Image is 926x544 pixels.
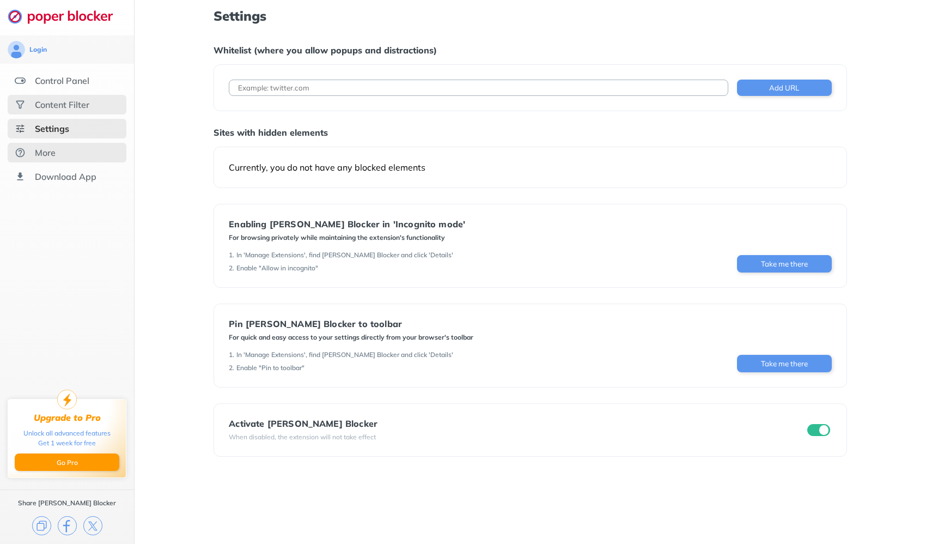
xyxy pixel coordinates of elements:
[229,219,465,229] div: Enabling [PERSON_NAME] Blocker in 'Incognito mode'
[58,516,77,535] img: facebook.svg
[29,45,47,54] div: Login
[236,251,453,259] div: In 'Manage Extensions', find [PERSON_NAME] Blocker and click 'Details'
[236,364,304,372] div: Enable "Pin to toolbar"
[229,319,473,329] div: Pin [PERSON_NAME] Blocker to toolbar
[737,255,832,273] button: Take me there
[35,99,89,110] div: Content Filter
[35,123,69,134] div: Settings
[229,419,377,428] div: Activate [PERSON_NAME] Blocker
[229,350,234,359] div: 1 .
[15,123,26,134] img: settings-selected.svg
[229,333,473,342] div: For quick and easy access to your settings directly from your browser's toolbar
[23,428,111,438] div: Unlock all advanced features
[15,75,26,86] img: features.svg
[737,355,832,372] button: Take me there
[38,438,96,448] div: Get 1 week for free
[8,9,125,24] img: logo-webpage.svg
[229,264,234,273] div: 2 .
[35,171,96,182] div: Download App
[229,162,831,173] div: Currently, you do not have any blocked elements
[229,433,377,442] div: When disabled, the extension will not take effect
[229,364,234,372] div: 2 .
[15,147,26,158] img: about.svg
[229,80,728,96] input: Example: twitter.com
[229,233,465,242] div: For browsing privately while maintaining the extension's functionality
[35,147,56,158] div: More
[15,454,119,471] button: Go Pro
[18,499,116,507] div: Share [PERSON_NAME] Blocker
[15,171,26,182] img: download-app.svg
[236,264,318,273] div: Enable "Allow in incognito"
[57,390,77,409] img: upgrade-to-pro.svg
[15,99,26,110] img: social.svg
[34,413,101,423] div: Upgrade to Pro
[214,45,846,56] div: Whitelist (where you allow popups and distractions)
[236,350,453,359] div: In 'Manage Extensions', find [PERSON_NAME] Blocker and click 'Details'
[83,516,102,535] img: x.svg
[35,75,89,86] div: Control Panel
[737,80,832,96] button: Add URL
[229,251,234,259] div: 1 .
[214,127,846,138] div: Sites with hidden elements
[8,41,25,58] img: avatar.svg
[32,516,51,535] img: copy.svg
[214,9,846,23] h1: Settings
